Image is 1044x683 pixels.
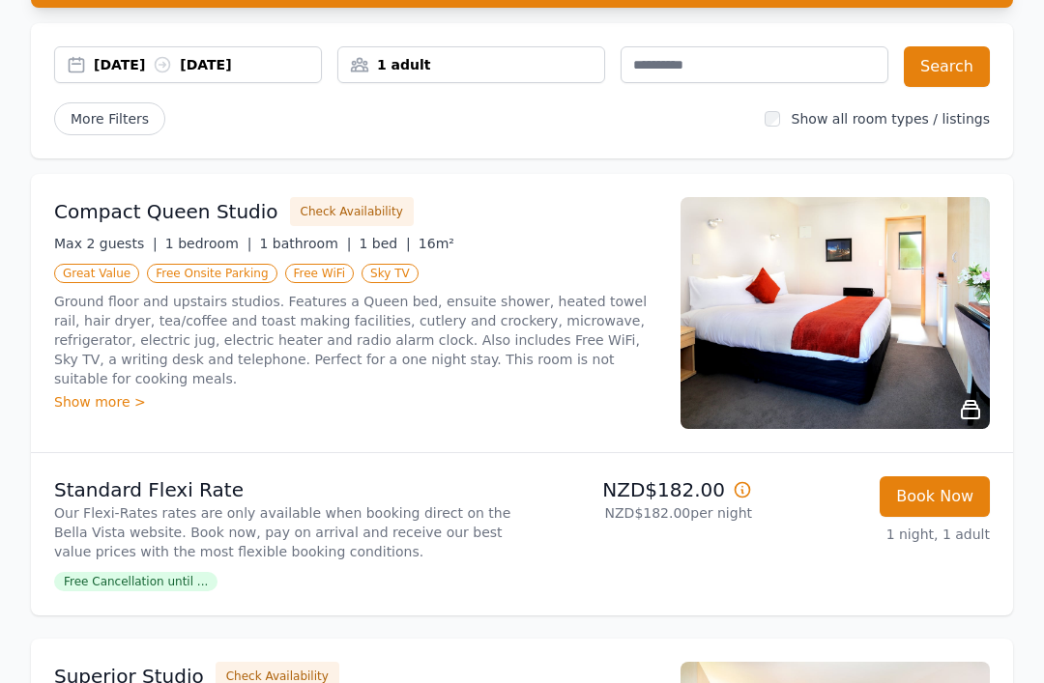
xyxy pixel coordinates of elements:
span: Free Cancellation until ... [54,573,217,592]
p: NZD$182.00 per night [530,504,752,524]
span: 1 bed | [359,237,410,252]
button: Search [904,47,990,88]
div: 1 adult [338,56,604,75]
span: 1 bathroom | [259,237,351,252]
span: More Filters [54,103,165,136]
button: Book Now [880,477,990,518]
span: 16m² [419,237,454,252]
p: Ground floor and upstairs studios. Features a Queen bed, ensuite shower, heated towel rail, hair ... [54,293,657,389]
p: Standard Flexi Rate [54,477,514,504]
span: Great Value [54,265,139,284]
button: Check Availability [290,198,414,227]
div: Show more > [54,393,657,413]
h3: Compact Queen Studio [54,199,278,226]
div: [DATE] [DATE] [94,56,321,75]
span: Free WiFi [285,265,355,284]
p: Our Flexi-Rates rates are only available when booking direct on the Bella Vista website. Book now... [54,504,514,562]
span: Free Onsite Parking [147,265,276,284]
label: Show all room types / listings [792,112,990,128]
p: NZD$182.00 [530,477,752,504]
p: 1 night, 1 adult [768,526,990,545]
span: 1 bedroom | [165,237,252,252]
span: Max 2 guests | [54,237,158,252]
span: Sky TV [362,265,419,284]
